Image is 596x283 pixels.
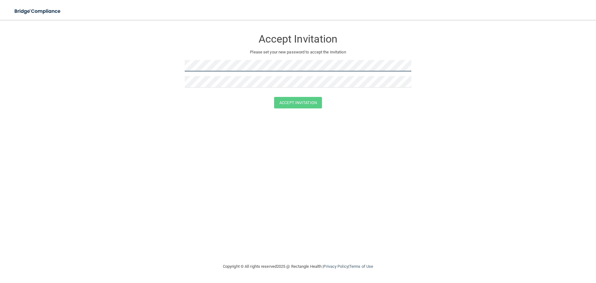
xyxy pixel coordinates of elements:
img: bridge_compliance_login_screen.278c3ca4.svg [9,5,66,18]
div: Copyright © All rights reserved 2025 @ Rectangle Health | | [185,257,411,276]
p: Please set your new password to accept the invitation [189,48,407,56]
button: Accept Invitation [274,97,322,108]
a: Privacy Policy [323,264,348,269]
iframe: Drift Widget Chat Controller [489,239,589,264]
h3: Accept Invitation [185,33,411,45]
a: Terms of Use [349,264,373,269]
